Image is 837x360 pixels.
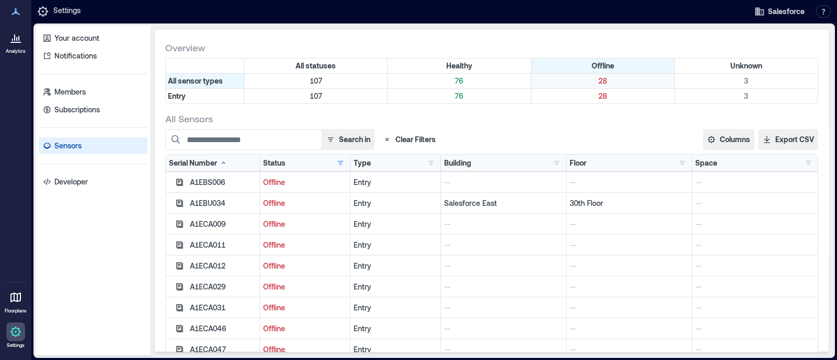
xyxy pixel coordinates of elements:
[39,173,148,190] a: Developer
[263,323,347,334] p: Offline
[246,91,385,101] p: 107
[768,6,805,17] span: Salesforce
[444,240,563,250] p: --
[570,219,688,229] p: --
[190,344,256,355] div: A1ECA047
[695,177,815,188] p: --
[39,137,148,154] a: Sensors
[695,344,815,355] p: --
[354,198,437,208] div: Entry
[388,59,531,73] div: Filter by Status: Healthy
[388,89,531,103] div: Filter by Type: Entry & Status: Healthy
[54,51,97,61] p: Notifications
[695,240,815,250] p: --
[759,129,818,150] button: Export CSV
[190,323,256,334] div: A1ECA046
[354,282,437,292] div: Entry
[39,48,148,64] a: Notifications
[444,344,563,355] p: --
[570,261,688,271] p: --
[3,25,29,57] a: Analytics
[444,303,563,313] p: --
[246,76,385,86] p: 107
[354,240,437,250] div: Entry
[5,308,27,314] p: Floorplans
[354,158,371,168] div: Type
[54,177,88,187] p: Developer
[534,76,672,86] p: 28
[263,240,347,250] p: Offline
[444,198,563,208] p: Salesforce East
[7,342,25,349] p: Settings
[444,158,471,168] div: Building
[190,240,256,250] div: A1ECA011
[675,89,818,103] div: Filter by Type: Entry & Status: Unknown
[263,219,347,229] p: Offline
[675,59,818,73] div: Filter by Status: Unknown
[190,282,256,292] div: A1ECA029
[695,219,815,229] p: --
[444,177,563,188] p: --
[444,323,563,334] p: --
[534,91,672,101] p: 28
[570,158,586,168] div: Floor
[263,177,347,188] p: Offline
[244,59,388,73] div: All statuses
[53,5,81,18] p: Settings
[2,285,30,317] a: Floorplans
[354,219,437,229] div: Entry
[695,198,815,208] p: --
[190,303,256,313] div: A1ECA031
[695,323,815,334] p: --
[54,141,82,151] p: Sensors
[322,129,375,150] button: Search in
[165,41,205,54] span: Overview
[695,303,815,313] p: --
[39,84,148,100] a: Members
[263,158,286,168] div: Status
[570,303,688,313] p: --
[54,104,100,115] p: Subscriptions
[354,323,437,334] div: Entry
[169,158,228,168] div: Serial Number
[263,282,347,292] p: Offline
[6,48,26,54] p: Analytics
[695,158,717,168] div: Space
[570,177,688,188] p: --
[390,91,528,101] p: 76
[444,282,563,292] p: --
[570,198,688,208] p: 30th Floor
[263,344,347,355] p: Offline
[677,76,816,86] p: 3
[190,219,256,229] div: A1ECA009
[444,219,563,229] p: --
[190,261,256,271] div: A1ECA012
[390,76,528,86] p: 76
[703,129,754,150] button: Columns
[444,261,563,271] p: --
[677,91,816,101] p: 3
[39,101,148,118] a: Subscriptions
[695,261,815,271] p: --
[531,59,675,73] div: Filter by Status: Offline (active - click to clear)
[379,129,440,150] button: Clear Filters
[354,344,437,355] div: Entry
[570,344,688,355] p: --
[263,198,347,208] p: Offline
[190,177,256,188] div: A1EBS006
[166,89,244,103] div: Filter by Type: Entry
[570,282,688,292] p: --
[166,74,244,88] div: All sensor types
[263,261,347,271] p: Offline
[39,30,148,47] a: Your account
[695,282,815,292] p: --
[570,323,688,334] p: --
[354,261,437,271] div: Entry
[54,33,99,43] p: Your account
[54,87,86,97] p: Members
[354,303,437,313] div: Entry
[165,112,213,125] span: All Sensors
[263,303,347,313] p: Offline
[190,198,256,208] div: A1EBU034
[3,319,28,352] a: Settings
